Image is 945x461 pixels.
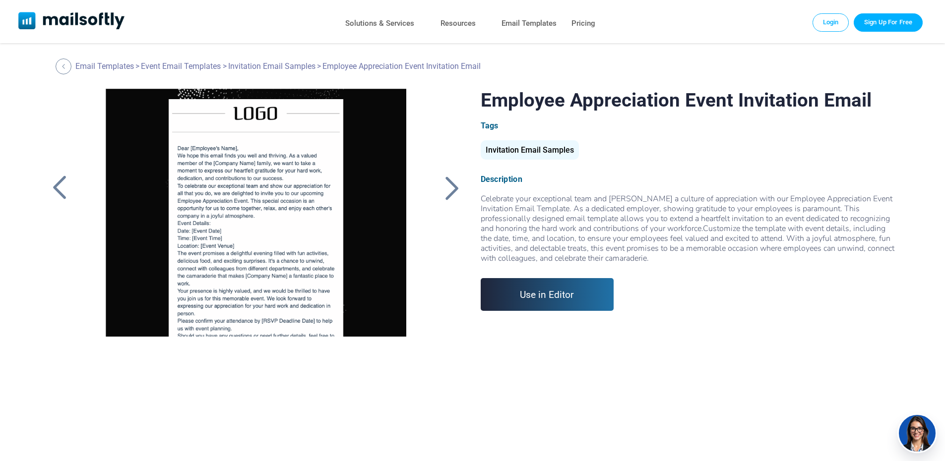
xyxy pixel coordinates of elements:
a: Event Email Templates [141,61,221,71]
a: Use in Editor [481,278,614,311]
a: Mailsoftly [18,12,125,31]
div: Invitation Email Samples [481,140,579,160]
a: Solutions & Services [345,16,414,31]
a: Back [47,175,72,201]
a: Pricing [571,16,595,31]
h1: Employee Appreciation Event Invitation Email [481,89,898,111]
div: Tags [481,121,898,130]
a: Back [440,175,465,201]
a: Invitation Email Samples [228,61,315,71]
a: Invitation Email Samples [481,149,579,154]
a: Employee Appreciation Event Invitation Email [89,89,423,337]
div: Description [481,174,898,184]
a: Back [56,58,74,74]
a: Login [813,13,849,31]
a: Trial [854,13,923,31]
a: Email Templates [75,61,134,71]
div: Celebrate your exceptional team and [PERSON_NAME] a culture of appreciation with our Employee App... [481,194,898,263]
a: Resources [441,16,476,31]
a: Email Templates [502,16,557,31]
